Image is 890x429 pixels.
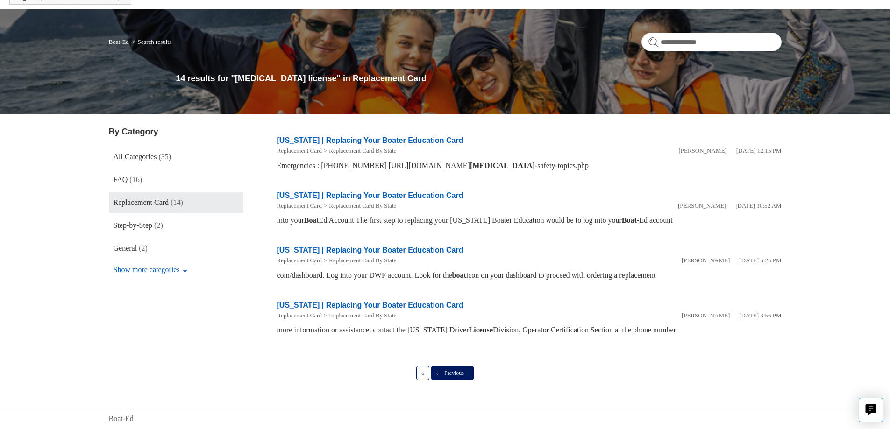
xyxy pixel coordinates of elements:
a: Step-by-Step (2) [109,215,243,236]
em: Boat [622,216,637,224]
em: boat [452,271,466,279]
a: Replacement Card By State [329,312,396,319]
a: Replacement Card [277,312,322,319]
em: License [469,326,493,334]
span: (14) [171,198,183,206]
div: Emergencies : [PHONE_NUMBER] [URL][DOMAIN_NAME] -safety-topics.php [277,160,782,171]
button: Live chat [859,398,883,422]
li: [PERSON_NAME] [678,201,726,211]
span: (2) [139,244,148,252]
span: (35) [158,153,171,161]
span: Previous [444,370,464,376]
span: Step-by-Step [114,221,153,229]
a: Replacement Card By State [329,147,396,154]
h1: 14 results for "[MEDICAL_DATA] license" in Replacement Card [176,72,782,85]
li: Replacement Card By State [322,146,396,155]
button: Show more categories [109,261,192,279]
span: (16) [129,176,142,183]
li: Boat-Ed [109,38,131,45]
li: Replacement Card By State [322,311,396,320]
a: All Categories (35) [109,147,243,167]
a: Replacement Card [277,202,322,209]
a: Replacement Card [277,257,322,264]
span: (2) [154,221,163,229]
span: « [421,370,424,376]
time: 05/21/2024, 15:56 [739,312,781,319]
span: ‹ [436,370,438,376]
a: [US_STATE] | Replacing Your Boater Education Card [277,191,463,199]
li: Replacement Card [277,201,322,211]
em: [MEDICAL_DATA] [470,162,535,169]
time: 05/22/2024, 12:15 [736,147,782,154]
span: General [114,244,137,252]
em: Boat [304,216,319,224]
a: [US_STATE] | Replacing Your Boater Education Card [277,136,463,144]
a: Boat-Ed [109,38,129,45]
a: FAQ (16) [109,169,243,190]
li: Replacement Card [277,146,322,155]
div: com/dashboard. Log into your DWF account. Look for the icon on your dashboard to proceed with ord... [277,270,782,281]
a: Previous [431,366,474,380]
li: Replacement Card By State [322,256,396,265]
li: [PERSON_NAME] [682,311,730,320]
li: Search results [130,38,171,45]
a: Replacement Card By State [329,202,396,209]
input: Search [641,33,782,51]
li: Replacement Card [277,256,322,265]
li: Replacement Card By State [322,201,396,211]
h3: By Category [109,126,243,138]
span: FAQ [114,176,128,183]
li: [PERSON_NAME] [678,146,726,155]
a: [US_STATE] | Replacing Your Boater Education Card [277,301,463,309]
span: Replacement Card [114,198,169,206]
time: 05/21/2024, 17:25 [739,257,781,264]
li: [PERSON_NAME] [682,256,730,265]
div: into your Ed Account The first step to replacing your [US_STATE] Boater Education would be to log... [277,215,782,226]
span: All Categories [114,153,157,161]
a: Replacement Card By State [329,257,396,264]
div: more information or assistance, contact the [US_STATE] Driver Division, Operator Certification Se... [277,324,782,336]
a: [US_STATE] | Replacing Your Boater Education Card [277,246,463,254]
a: Replacement Card (14) [109,192,243,213]
a: Boat-Ed [109,413,134,424]
time: 05/22/2024, 10:52 [735,202,781,209]
a: General (2) [109,238,243,259]
a: Replacement Card [277,147,322,154]
li: Replacement Card [277,311,322,320]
